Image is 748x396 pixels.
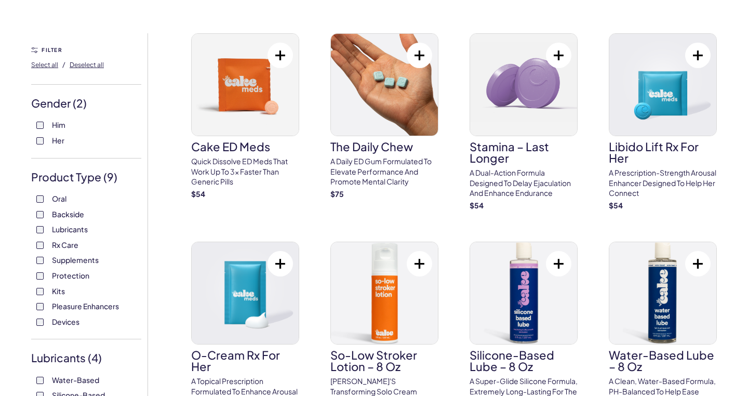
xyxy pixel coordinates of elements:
[330,33,438,199] a: The Daily ChewThe Daily ChewA Daily ED Gum Formulated To Elevate Performance And Promote Mental C...
[52,269,89,282] span: Protection
[52,284,65,298] span: Kits
[36,137,44,144] input: Her
[331,242,438,344] img: So-Low Stroker Lotion – 8 oz
[330,349,438,372] h3: So-Low Stroker Lotion – 8 oz
[52,253,99,267] span: Supplements
[330,156,438,187] p: A Daily ED Gum Formulated To Elevate Performance And Promote Mental Clarity
[36,226,44,233] input: Lubricants
[470,201,484,210] strong: $ 54
[609,242,716,344] img: Water-Based Lube – 8 oz
[52,222,88,236] span: Lubricants
[62,60,65,69] span: /
[36,195,44,203] input: Oral
[70,56,104,73] button: Deselect all
[31,61,58,69] span: Select all
[609,33,717,210] a: Libido Lift Rx For HerLibido Lift Rx For HerA prescription-strength arousal enhancer designed to ...
[470,34,577,136] img: Stamina – Last Longer
[36,242,44,249] input: Rx Care
[609,349,717,372] h3: Water-Based Lube – 8 oz
[36,377,44,384] input: Water-Based
[470,349,578,372] h3: Silicone-Based Lube – 8 oz
[330,189,344,199] strong: $ 75
[36,272,44,280] input: Protection
[470,33,578,210] a: Stamina – Last LongerStamina – Last LongerA dual-action formula designed to delay ejaculation and...
[470,168,578,199] p: A dual-action formula designed to delay ejaculation and enhance endurance
[192,34,299,136] img: Cake ED Meds
[609,34,716,136] img: Libido Lift Rx For Her
[52,238,78,252] span: Rx Care
[330,141,438,152] h3: The Daily Chew
[470,141,578,164] h3: Stamina – Last Longer
[36,257,44,264] input: Supplements
[191,156,299,187] p: Quick dissolve ED Meds that work up to 3x faster than generic pills
[36,303,44,310] input: Pleasure Enhancers
[36,319,44,326] input: Devices
[31,56,58,73] button: Select all
[52,207,84,221] span: Backside
[609,168,717,199] p: A prescription-strength arousal enhancer designed to help her connect
[191,33,299,199] a: Cake ED MedsCake ED MedsQuick dissolve ED Meds that work up to 3x faster than generic pills$54
[609,201,623,210] strong: $ 54
[331,34,438,136] img: The Daily Chew
[192,242,299,344] img: O-Cream Rx for Her
[191,189,205,199] strong: $ 54
[36,122,44,129] input: Him
[52,134,64,147] span: Her
[36,288,44,295] input: Kits
[191,349,299,372] h3: O-Cream Rx for Her
[191,141,299,152] h3: Cake ED Meds
[36,211,44,218] input: Backside
[52,373,99,387] span: Water-Based
[609,141,717,164] h3: Libido Lift Rx For Her
[52,118,65,131] span: Him
[470,242,577,344] img: Silicone-Based Lube – 8 oz
[70,61,104,69] span: Deselect all
[52,192,66,205] span: Oral
[52,315,79,328] span: Devices
[52,299,119,313] span: Pleasure Enhancers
